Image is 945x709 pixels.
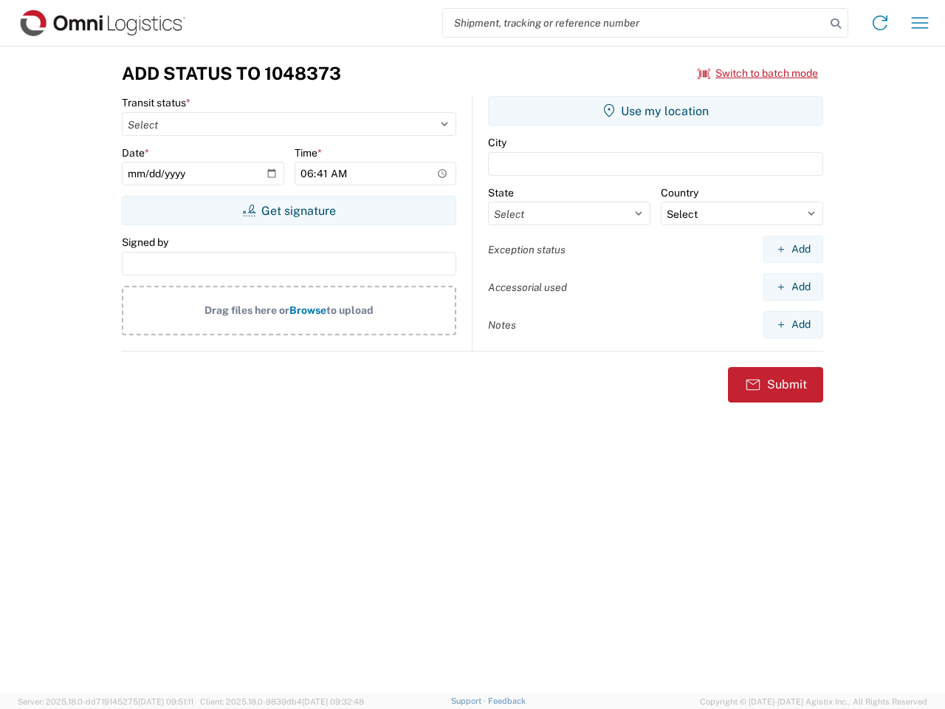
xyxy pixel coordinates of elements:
[763,236,823,263] button: Add
[122,146,149,160] label: Date
[763,311,823,338] button: Add
[200,697,364,706] span: Client: 2025.18.0-9839db4
[122,196,456,225] button: Get signature
[488,96,823,126] button: Use my location
[302,697,364,706] span: [DATE] 09:32:48
[488,243,566,256] label: Exception status
[488,318,516,332] label: Notes
[122,236,168,249] label: Signed by
[326,304,374,316] span: to upload
[488,186,514,199] label: State
[451,696,488,705] a: Support
[205,304,289,316] span: Drag files here or
[443,9,825,37] input: Shipment, tracking or reference number
[295,146,322,160] label: Time
[661,186,698,199] label: Country
[289,304,326,316] span: Browse
[488,696,526,705] a: Feedback
[698,61,818,86] button: Switch to batch mode
[488,281,567,294] label: Accessorial used
[18,697,193,706] span: Server: 2025.18.0-dd719145275
[138,697,193,706] span: [DATE] 09:51:11
[122,63,341,84] h3: Add Status to 1048373
[700,695,927,708] span: Copyright © [DATE]-[DATE] Agistix Inc., All Rights Reserved
[728,367,823,403] button: Submit
[763,273,823,301] button: Add
[122,96,190,109] label: Transit status
[488,136,506,149] label: City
